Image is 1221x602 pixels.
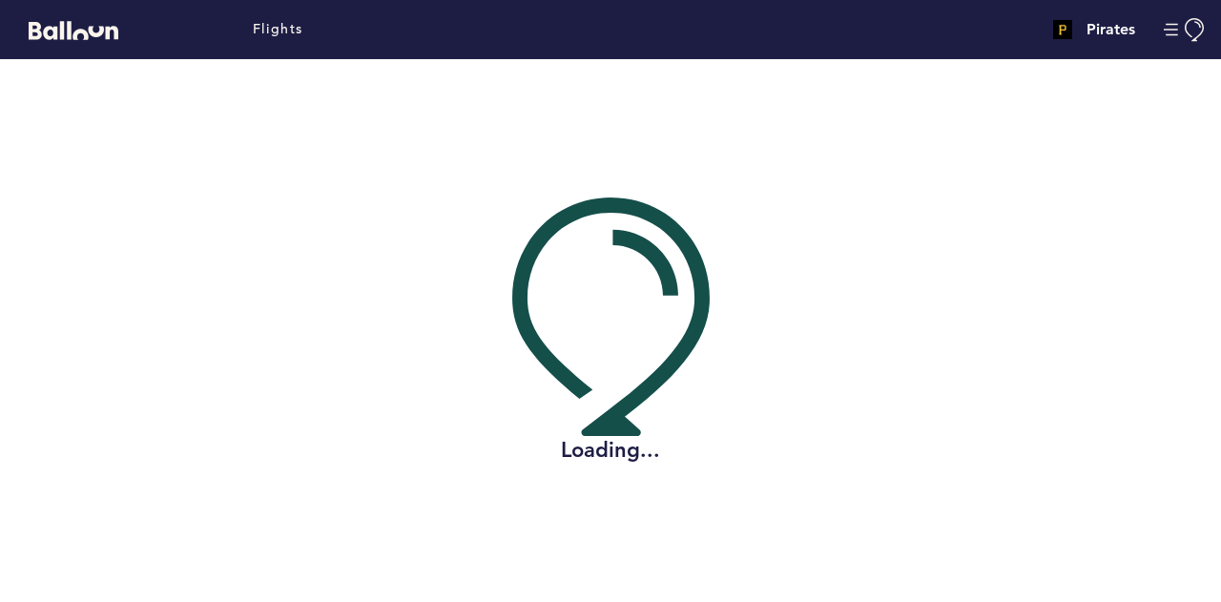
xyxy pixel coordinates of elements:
[29,21,118,40] svg: Balloon
[512,436,710,465] h2: Loading...
[253,19,303,40] a: Flights
[1164,18,1207,42] button: Manage Account
[1086,18,1135,41] h4: Pirates
[14,19,118,39] a: Balloon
